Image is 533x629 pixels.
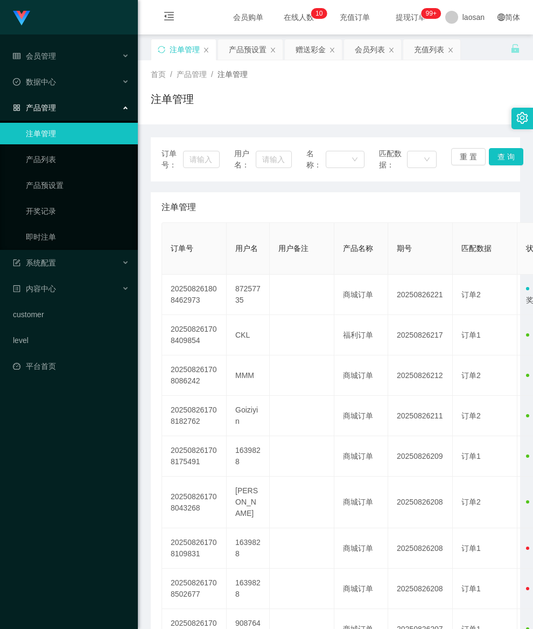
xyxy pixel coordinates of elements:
td: 福利订单 [334,315,388,355]
td: 商城订单 [334,355,388,396]
td: 商城订单 [334,477,388,528]
span: 订单1 [461,584,481,593]
td: 20250826212 [388,355,453,396]
i: 图标: close [388,47,395,53]
div: 会员列表 [355,39,385,60]
a: customer [13,304,129,325]
span: 订单2 [461,411,481,420]
div: 注单管理 [170,39,200,60]
input: 请输入 [183,151,220,168]
td: MMM [227,355,270,396]
i: 图标: global [497,13,505,21]
span: 提现订单 [390,13,431,21]
td: 1639828 [227,569,270,609]
a: 即时注单 [26,226,129,248]
span: 注单管理 [162,201,196,214]
span: 注单管理 [218,70,248,79]
td: 20250826209 [388,436,453,477]
span: 用户名 [235,244,258,253]
td: 20250826211 [388,396,453,436]
td: 202508261808462973 [162,275,227,315]
td: CKL [227,315,270,355]
span: 产品管理 [13,103,56,112]
td: 87257735 [227,275,270,315]
span: 产品名称 [343,244,373,253]
span: 产品管理 [177,70,207,79]
td: 1639828 [227,436,270,477]
td: [PERSON_NAME] [227,477,270,528]
a: 开奖记录 [26,200,129,222]
i: 图标: unlock [510,44,520,53]
span: 会员管理 [13,52,56,60]
i: 图标: menu-fold [151,1,187,35]
div: 赠送彩金 [296,39,326,60]
i: 图标: close [270,47,276,53]
td: 商城订单 [334,569,388,609]
div: 产品预设置 [229,39,266,60]
i: 图标: down [424,156,430,164]
td: 商城订单 [334,275,388,315]
button: 重 置 [451,148,486,165]
i: 图标: sync [158,46,165,53]
a: 产品列表 [26,149,129,170]
h1: 注单管理 [151,91,194,107]
span: 订单号 [171,244,193,253]
span: 名称： [306,148,326,171]
span: 订单1 [461,544,481,553]
td: 1639828 [227,528,270,569]
button: 查 询 [489,148,523,165]
span: 订单2 [461,498,481,506]
td: 20250826208 [388,569,453,609]
img: logo.9652507e.png [13,11,30,26]
td: 商城订单 [334,436,388,477]
td: 20250826221 [388,275,453,315]
sup: 10 [311,8,327,19]
td: 202508261708502677 [162,569,227,609]
span: 匹配数据 [461,244,492,253]
td: 20250826208 [388,528,453,569]
p: 0 [319,8,323,19]
i: 图标: setting [516,112,528,124]
span: 订单号： [162,148,183,171]
td: 20250826217 [388,315,453,355]
a: 产品预设置 [26,174,129,196]
span: 在线人数 [278,13,319,21]
td: 202508261708109831 [162,528,227,569]
span: 充值订单 [334,13,375,21]
td: 202508261708086242 [162,355,227,396]
i: 图标: profile [13,285,20,292]
span: 订单1 [461,331,481,339]
i: 图标: appstore-o [13,104,20,111]
span: 系统配置 [13,258,56,267]
span: 用户备注 [278,244,308,253]
span: 数据中心 [13,78,56,86]
span: 订单2 [461,290,481,299]
i: 图标: close [329,47,335,53]
td: 202508261708182762 [162,396,227,436]
td: 202508261708409854 [162,315,227,355]
input: 请输入 [256,151,292,168]
td: 202508261708175491 [162,436,227,477]
span: 期号 [397,244,412,253]
td: 202508261708043268 [162,477,227,528]
i: 图标: check-circle-o [13,78,20,86]
td: 20250826208 [388,477,453,528]
sup: 973 [422,8,441,19]
span: 订单2 [461,371,481,380]
i: 图标: form [13,259,20,267]
span: / [211,70,213,79]
div: 充值列表 [414,39,444,60]
a: level [13,330,129,351]
i: 图标: table [13,52,20,60]
i: 图标: down [352,156,358,164]
span: 用户名： [234,148,256,171]
span: / [170,70,172,79]
span: 匹配数据： [379,148,407,171]
a: 图标: dashboard平台首页 [13,355,129,377]
span: 订单1 [461,452,481,460]
i: 图标: close [447,47,454,53]
span: 首页 [151,70,166,79]
td: 商城订单 [334,396,388,436]
td: 商城订单 [334,528,388,569]
i: 图标: close [203,47,209,53]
